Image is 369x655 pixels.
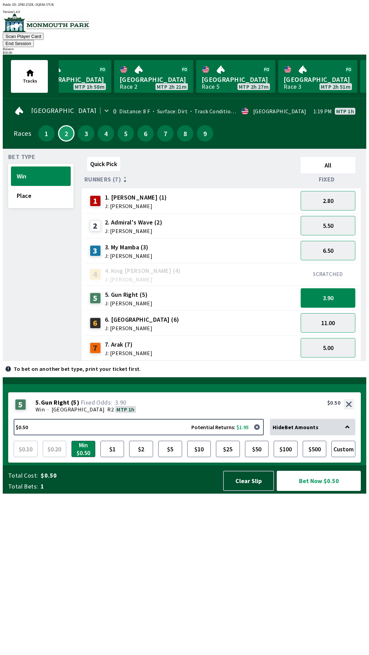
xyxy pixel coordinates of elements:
span: 3.90 [115,398,126,406]
span: 2.80 [323,197,333,205]
button: Place [11,186,71,205]
button: End Session [3,40,34,47]
span: 5.50 [323,222,333,230]
button: Min $0.50 [71,441,95,457]
button: Tracks [11,60,48,93]
span: J: [PERSON_NAME] [105,253,152,259]
span: $5 [160,442,180,455]
span: 4 [99,131,112,136]
a: [GEOGRAPHIC_DATA]Race 5MTP 2h 27m [196,60,275,93]
p: To bet on another bet type, print your ticket first. [14,366,141,372]
span: J: [PERSON_NAME] [105,301,152,306]
span: 6 [139,131,152,136]
button: 3.90 [301,288,355,308]
span: Gun Right [41,399,70,406]
span: Total Cost: [8,471,38,480]
span: J: [PERSON_NAME] [105,228,162,234]
div: $0.50 [327,399,340,406]
button: $100 [274,441,298,457]
span: 2FRI-Z5DL-3QEM-37UK [18,3,54,6]
button: 4 [98,125,114,142]
span: MTP 1h 58m [75,84,105,89]
div: 4 [90,269,101,280]
span: All [304,161,352,169]
span: MTP 2h 21m [157,84,187,89]
span: 2 [60,132,72,135]
span: MTP 2h 51m [321,84,351,89]
span: 1:19 PM [313,108,332,114]
div: Fixed [298,176,358,183]
span: 9 [199,131,211,136]
span: 5. Gun Right (5) [105,290,152,299]
div: Race 2 [120,84,137,89]
button: 5.00 [301,338,355,358]
button: $1 [100,441,124,457]
img: venue logo [3,14,89,32]
span: Total Bets: [8,482,38,491]
button: 7 [157,125,174,142]
span: 2. Admiral's Wave (2) [105,218,162,227]
button: $5 [158,441,182,457]
div: Balance [3,47,366,51]
span: [GEOGRAPHIC_DATA] [52,406,105,413]
span: Distance: 8 F [119,108,150,115]
button: All [301,157,355,173]
div: 2 [90,220,101,231]
button: Bet Now $0.50 [277,471,361,491]
span: J: [PERSON_NAME] [105,325,179,331]
span: ( 5 ) [71,399,79,406]
span: Min $0.50 [73,442,94,455]
span: MTP 1h [336,108,354,114]
span: Fixed [319,177,335,182]
span: Bet Type [8,154,35,160]
span: [GEOGRAPHIC_DATA] [38,75,106,84]
span: R2 [107,406,114,413]
div: 7 [90,343,101,353]
span: Bet Now $0.50 [283,477,355,485]
span: $50 [247,442,267,455]
span: 6.50 [323,247,333,254]
span: Place [17,192,65,200]
button: Scan Player Card [3,33,44,40]
span: $100 [275,442,296,455]
a: [GEOGRAPHIC_DATA]Race 3MTP 2h 51m [278,60,357,93]
span: · [47,406,49,413]
div: Race 3 [284,84,301,89]
span: J: [PERSON_NAME] [105,277,181,282]
span: 8 [179,131,192,136]
span: 5 . [36,399,41,406]
span: 11.00 [321,319,335,327]
button: 3 [78,125,94,142]
span: 3 [80,131,93,136]
span: 7. Arak (7) [105,340,152,349]
div: SCRATCHED [301,271,355,277]
span: J: [PERSON_NAME] [105,203,167,209]
a: [GEOGRAPHIC_DATA]Race 2MTP 2h 21m [114,60,193,93]
span: Quick Pick [90,160,117,168]
button: $50 [245,441,269,457]
span: $25 [218,442,238,455]
span: $500 [304,442,325,455]
span: 4. King [PERSON_NAME] (4) [105,266,181,275]
div: Races [14,131,31,136]
span: 6. [GEOGRAPHIC_DATA] (6) [105,315,179,324]
button: Clear Slip [223,471,274,491]
span: 5.00 [323,344,333,352]
span: 1 [40,131,53,136]
button: 8 [177,125,193,142]
span: Tracks [23,78,37,84]
span: Runners (7) [84,177,121,182]
button: 5.50 [301,216,355,235]
span: 7 [159,131,172,136]
button: 2 [58,125,74,142]
button: Win [11,166,71,186]
span: 1 [41,482,217,491]
span: 1. [PERSON_NAME] (1) [105,193,167,202]
button: $500 [303,441,327,457]
span: Custom [333,442,354,455]
span: Clear Slip [229,477,268,485]
span: [GEOGRAPHIC_DATA] [31,108,97,113]
div: Public ID: [3,3,366,6]
span: Surface: Dirt [150,108,188,115]
span: MTP 2h 27m [239,84,269,89]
